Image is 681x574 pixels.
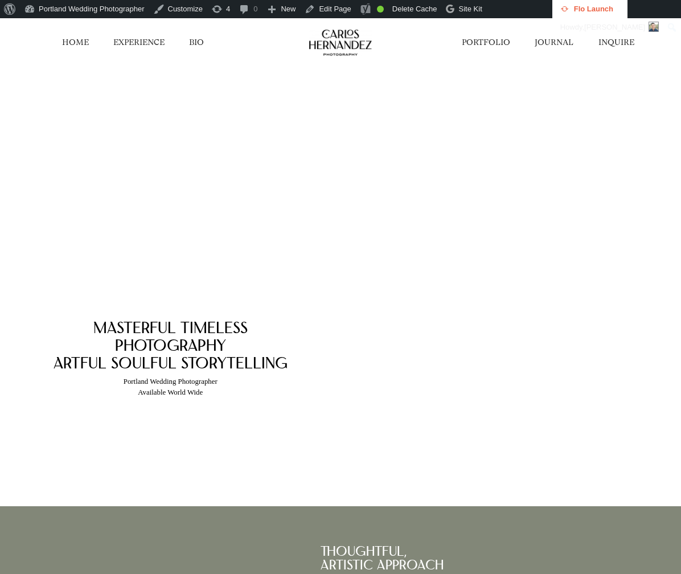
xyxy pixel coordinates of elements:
[113,37,165,48] a: EXPERIENCE
[321,560,444,573] span: artIstIc apprOacH
[556,18,663,36] a: Howdy,
[115,339,226,355] span: PhotoGrAphy
[124,378,218,386] span: Portland Wedding Photographer
[459,5,482,13] span: Site Kit
[54,357,288,372] span: Artful Soulful StorytelLing
[462,37,510,48] a: PORTFOLIO
[189,37,204,48] a: BIO
[321,546,407,559] span: thoughtful,
[598,37,634,48] a: INQUIRE
[535,37,573,48] a: JOURNAL
[493,3,556,17] img: Views over 48 hours. Click for more Jetpack Stats.
[93,322,248,337] span: Masterful TimelEss
[377,6,384,13] div: Good
[584,23,645,31] span: [PERSON_NAME]
[62,37,89,48] a: HOME
[138,388,203,396] span: Available World Wide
